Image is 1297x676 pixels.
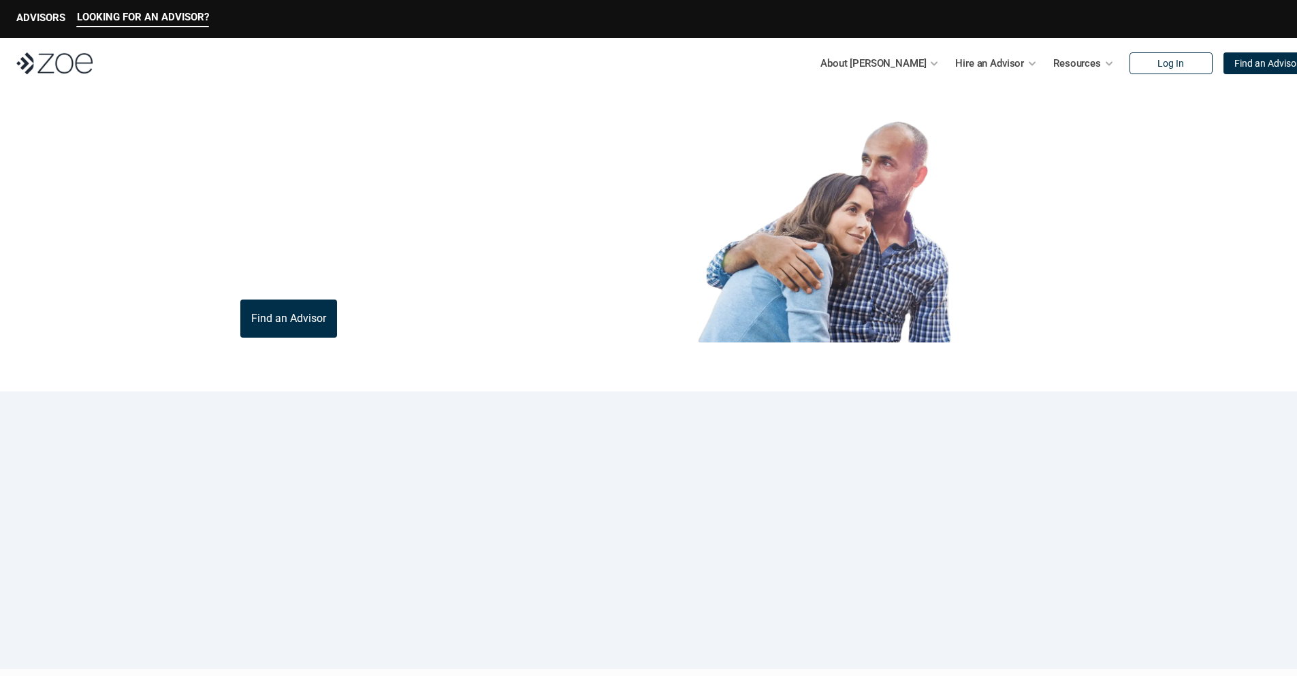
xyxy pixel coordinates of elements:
p: LOOKING FOR AN ADVISOR? [77,11,209,23]
a: Log In [1130,52,1213,74]
em: The information in the visuals above is for illustrative purposes only and does not represent an ... [635,351,1013,358]
p: About [PERSON_NAME] [820,53,926,74]
p: Find Your Financial Advisor [240,142,564,234]
p: Loremipsum: *DolOrsi Ametconsecte adi Eli Seddoeius tem inc utlaboreet. Dol 5018 MagNaal Enimadmi... [33,555,1264,604]
p: Resources [1053,53,1101,74]
p: Log In [1157,58,1184,69]
p: Hire an Advisor [955,53,1024,74]
a: Find an Advisor [240,300,337,338]
p: ADVISORS [16,12,65,24]
p: Find an Advisor [251,312,326,325]
p: You deserve an advisor you can trust. [PERSON_NAME], hire, and invest with vetted, fiduciary, fin... [240,251,592,283]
